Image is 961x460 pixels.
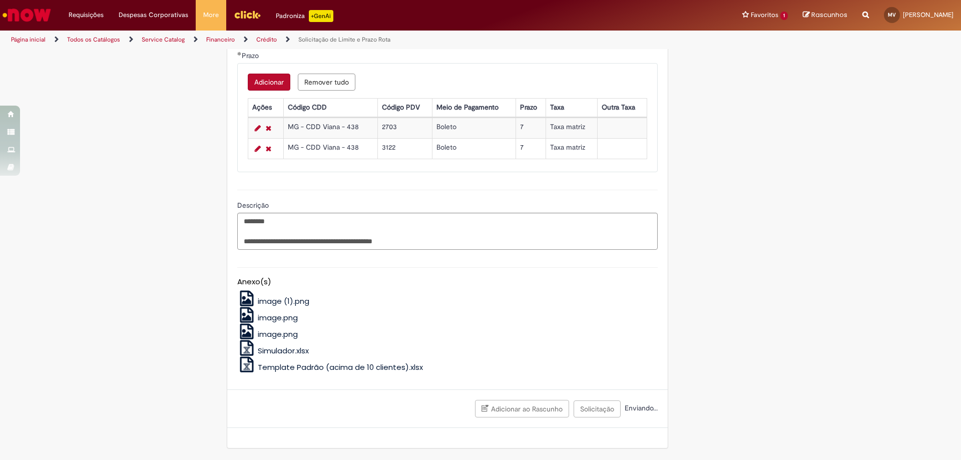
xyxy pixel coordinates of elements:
[11,36,46,44] a: Página inicial
[258,329,298,339] span: image.png
[237,213,658,250] textarea: Descrição
[298,36,390,44] a: Solicitação de Limite e Prazo Rota
[432,138,516,159] td: Boleto
[309,10,333,22] p: +GenAi
[258,312,298,323] span: image.png
[516,138,546,159] td: 7
[432,118,516,138] td: Boleto
[237,362,423,372] a: Template Padrão (acima de 10 clientes).xlsx
[263,122,274,134] a: Remover linha 1
[8,31,633,49] ul: Trilhas de página
[237,345,309,356] a: Simulador.xlsx
[516,118,546,138] td: 7
[237,52,242,56] span: Obrigatório Preenchido
[69,10,104,20] span: Requisições
[377,98,432,117] th: Código PDV
[888,12,896,18] span: MV
[252,143,263,155] a: Editar Linha 2
[751,10,778,20] span: Favoritos
[623,403,658,412] span: Enviando...
[252,122,263,134] a: Editar Linha 1
[263,143,274,155] a: Remover linha 2
[283,118,377,138] td: MG - CDD Viana - 438
[377,138,432,159] td: 3122
[237,201,271,210] span: Descrição
[298,74,355,91] button: Remove all rows for Prazo
[256,36,277,44] a: Crédito
[597,98,647,117] th: Outra Taxa
[283,138,377,159] td: MG - CDD Viana - 438
[258,362,423,372] span: Template Padrão (acima de 10 clientes).xlsx
[203,10,219,20] span: More
[67,36,120,44] a: Todos os Catálogos
[546,118,598,138] td: Taxa matriz
[237,296,310,306] a: image (1).png
[248,74,290,91] button: Add a row for Prazo
[119,10,188,20] span: Despesas Corporativas
[811,10,847,20] span: Rascunhos
[276,10,333,22] div: Padroniza
[780,12,788,20] span: 1
[903,11,953,19] span: [PERSON_NAME]
[432,98,516,117] th: Meio de Pagamento
[234,7,261,22] img: click_logo_yellow_360x200.png
[546,138,598,159] td: Taxa matriz
[258,345,309,356] span: Simulador.xlsx
[516,98,546,117] th: Prazo
[283,98,377,117] th: Código CDD
[142,36,185,44] a: Service Catalog
[237,329,298,339] a: image.png
[258,296,309,306] span: image (1).png
[248,98,283,117] th: Ações
[377,118,432,138] td: 2703
[242,51,261,60] span: Prazo
[237,312,298,323] a: image.png
[1,5,53,25] img: ServiceNow
[206,36,235,44] a: Financeiro
[237,278,658,286] h5: Anexo(s)
[546,98,598,117] th: Taxa
[803,11,847,20] a: Rascunhos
